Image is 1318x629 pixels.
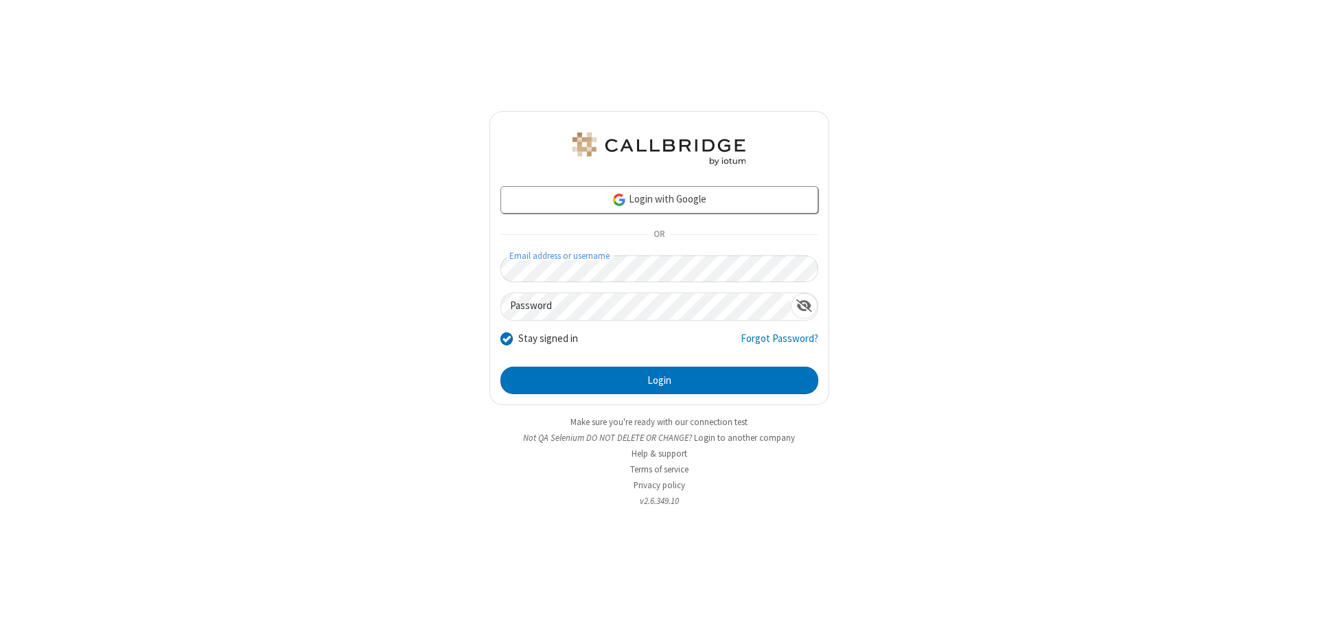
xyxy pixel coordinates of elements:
a: Forgot Password? [741,331,818,357]
span: OR [648,225,670,244]
label: Stay signed in [518,331,578,347]
img: QA Selenium DO NOT DELETE OR CHANGE [570,133,748,165]
div: Show password [791,293,818,319]
a: Terms of service [630,464,689,475]
li: v2.6.349.10 [489,494,829,507]
input: Email address or username [500,255,818,282]
button: Login to another company [694,431,795,444]
input: Password [501,293,791,320]
a: Help & support [632,448,687,459]
a: Login with Google [500,186,818,214]
li: Not QA Selenium DO NOT DELETE OR CHANGE? [489,431,829,444]
img: google-icon.png [612,192,627,207]
a: Privacy policy [634,479,685,491]
a: Make sure you're ready with our connection test [570,416,748,428]
button: Login [500,367,818,394]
